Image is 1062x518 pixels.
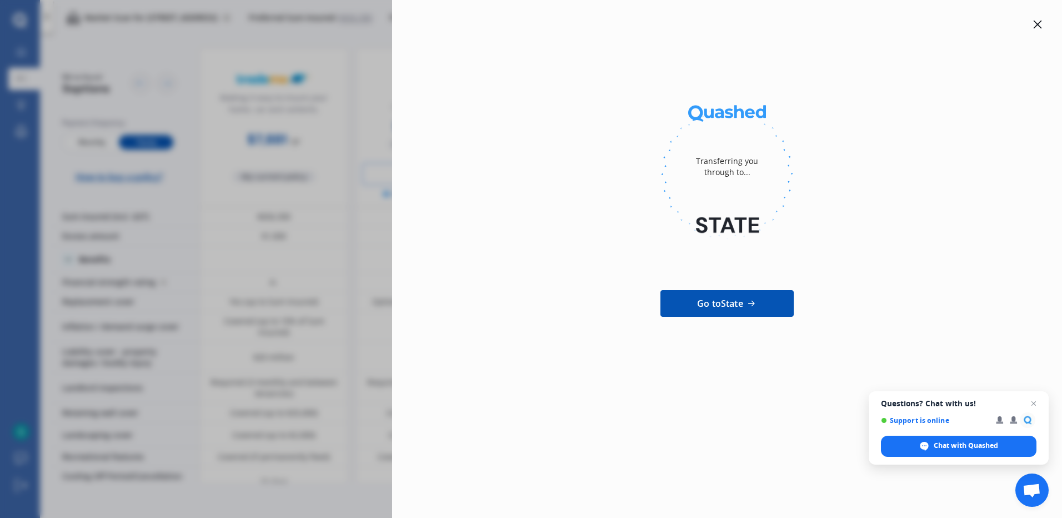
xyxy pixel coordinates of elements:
div: Transferring you through to... [683,133,772,200]
div: Open chat [1015,474,1049,507]
span: Chat with Quashed [934,441,998,451]
span: Questions? Chat with us! [881,399,1036,408]
img: State-text-1.webp [657,200,797,250]
div: Chat with Quashed [881,436,1036,457]
span: Close chat [1027,397,1040,410]
span: Go to State [697,297,743,310]
a: Go toState [660,290,794,317]
span: Support is online [881,416,988,425]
